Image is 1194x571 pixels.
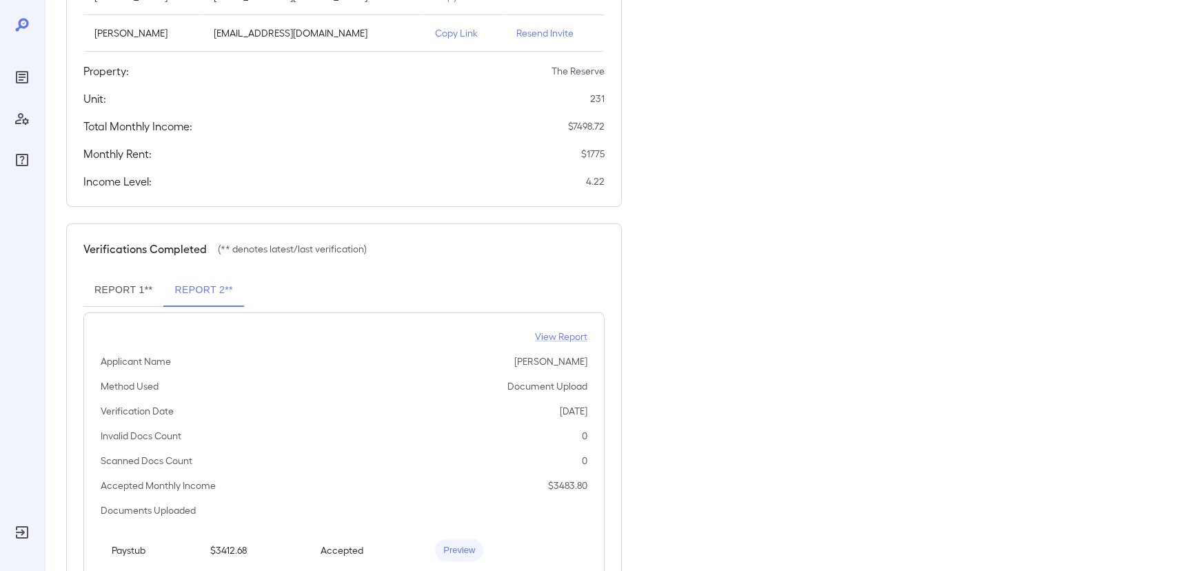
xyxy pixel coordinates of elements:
[101,454,192,468] p: Scanned Docs Count
[514,354,587,368] p: [PERSON_NAME]
[568,119,605,133] p: $ 7498.72
[163,274,243,307] button: Report 2**
[581,147,605,161] p: $ 1775
[83,173,152,190] h5: Income Level:
[214,26,412,40] p: [EMAIL_ADDRESS][DOMAIN_NAME]
[582,454,587,468] p: 0
[83,118,192,134] h5: Total Monthly Income:
[435,544,483,557] span: Preview
[83,241,207,257] h5: Verifications Completed
[435,539,483,561] div: Preview
[590,92,605,106] p: 231
[101,429,181,443] p: Invalid Docs Count
[560,404,587,418] p: [DATE]
[435,26,494,40] p: Copy Link
[210,543,299,557] p: $ 3412.68
[516,26,594,40] p: Resend Invite
[83,90,106,107] h5: Unit:
[112,543,188,557] p: Paystub
[94,26,192,40] p: [PERSON_NAME]
[321,543,413,557] p: Accepted
[548,479,587,492] p: $ 3483.80
[11,521,33,543] div: Log Out
[101,354,171,368] p: Applicant Name
[101,379,159,393] p: Method Used
[83,146,152,162] h5: Monthly Rent:
[83,63,129,79] h5: Property:
[101,404,174,418] p: Verification Date
[83,274,163,307] button: Report 1**
[586,174,605,188] p: 4.22
[552,64,605,78] p: The Reserve
[582,429,587,443] p: 0
[535,330,587,343] a: View Report
[11,108,33,130] div: Manage Users
[101,479,216,492] p: Accepted Monthly Income
[11,149,33,171] div: FAQ
[11,66,33,88] div: Reports
[101,503,196,517] p: Documents Uploaded
[507,379,587,393] p: Document Upload
[218,242,367,256] p: (** denotes latest/last verification)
